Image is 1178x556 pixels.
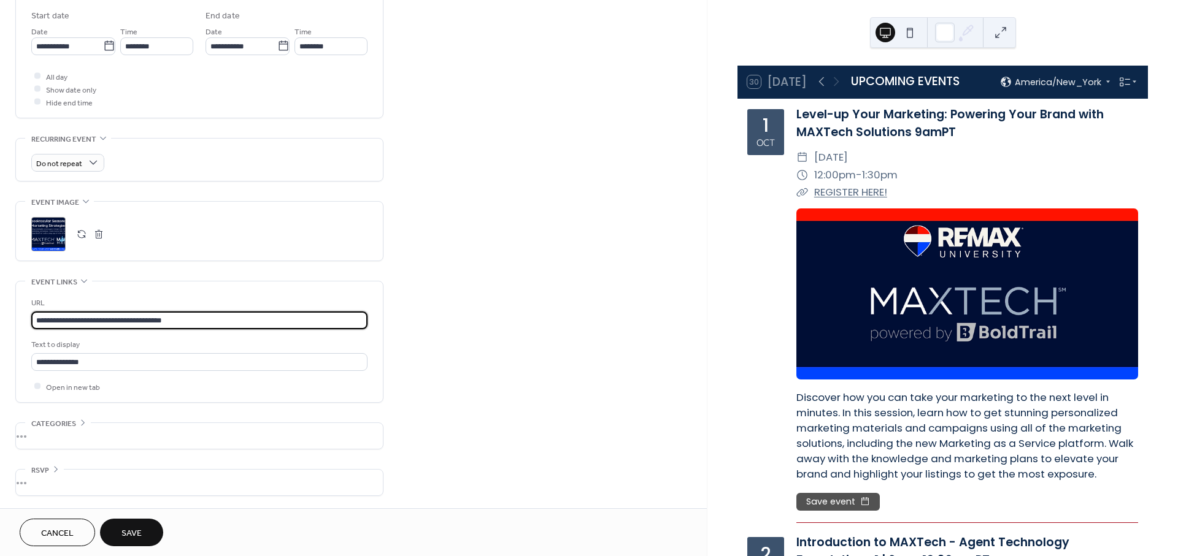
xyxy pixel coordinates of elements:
[31,133,96,146] span: Recurring event
[46,381,100,394] span: Open in new tab
[763,116,769,135] div: 1
[796,148,808,166] div: ​
[856,166,862,184] span: -
[31,217,66,251] div: ;
[814,166,856,184] span: 12:00pm
[796,390,1138,482] div: Discover how you can take your marketing to the next level in minutes. In this session, learn how...
[120,25,137,38] span: Time
[814,148,848,166] span: [DATE]
[796,493,880,511] button: Save event
[46,96,93,109] span: Hide end time
[100,519,163,546] button: Save
[31,25,48,38] span: Date
[294,25,312,38] span: Time
[31,338,365,351] div: Text to display
[16,470,383,495] div: •••
[46,83,96,96] span: Show date only
[31,276,77,289] span: Event links
[206,10,240,23] div: End date
[1015,78,1101,86] span: America/New_York
[31,464,49,477] span: RSVP
[121,527,142,540] span: Save
[862,166,898,184] span: 1:30pm
[36,156,82,170] span: Do not repeat
[16,423,383,449] div: •••
[31,417,76,430] span: Categories
[41,527,74,540] span: Cancel
[756,138,775,147] div: Oct
[814,185,887,199] a: REGISTER HERE!
[20,519,95,546] button: Cancel
[796,106,1104,140] a: Level-up Your Marketing: Powering Your Brand with MAXTech Solutions 9amPT
[206,25,222,38] span: Date
[46,70,67,83] span: All day
[796,183,808,201] div: ​
[31,297,365,310] div: URL
[851,73,960,91] div: UPCOMING EVENTS
[31,10,69,23] div: Start date
[31,196,79,209] span: Event image
[796,166,808,184] div: ​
